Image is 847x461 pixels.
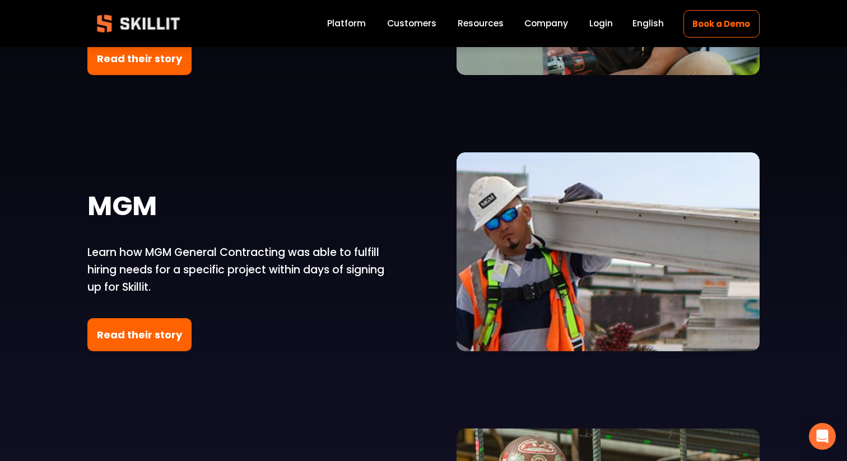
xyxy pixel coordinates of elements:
[683,10,760,38] a: Book a Demo
[524,16,568,31] a: Company
[458,17,504,30] span: Resources
[458,16,504,31] a: folder dropdown
[387,16,436,31] a: Customers
[87,318,192,351] a: Read their story
[809,423,836,450] div: Open Intercom Messenger
[87,7,189,40] img: Skillit
[87,187,157,225] strong: MGM
[87,42,192,75] a: Read their story
[327,16,366,31] a: Platform
[632,17,664,30] span: English
[87,244,390,296] p: Learn how MGM General Contracting was able to fulfill hiring needs for a specific project within ...
[632,16,664,31] div: language picker
[589,16,613,31] a: Login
